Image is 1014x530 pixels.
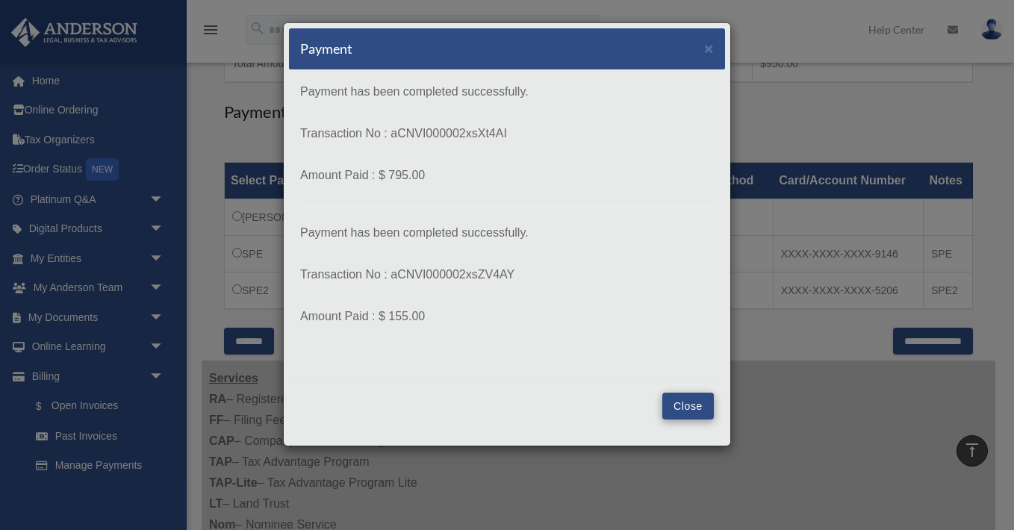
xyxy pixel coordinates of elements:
h5: Payment [300,40,352,58]
button: Close [662,393,714,420]
p: Amount Paid : $ 155.00 [300,306,714,327]
p: Payment has been completed successfully. [300,81,714,102]
p: Amount Paid : $ 795.00 [300,165,714,186]
button: Close [704,40,714,56]
p: Transaction No : aCNVI000002xsXt4AI [300,123,714,144]
p: Transaction No : aCNVI000002xsZV4AY [300,264,714,285]
p: Payment has been completed successfully. [300,222,714,243]
span: × [704,40,714,57]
